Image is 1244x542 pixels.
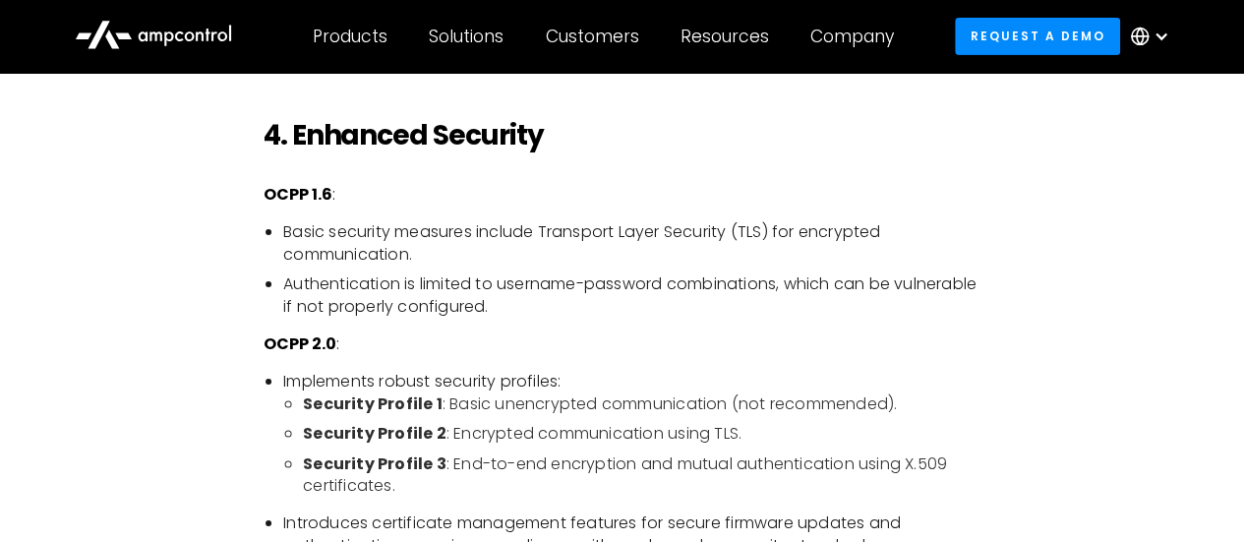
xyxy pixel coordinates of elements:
li: : Basic unencrypted communication (not recommended). [303,393,980,415]
li: : Encrypted communication using TLS. [303,423,980,445]
li: Basic security measures include Transport Layer Security (TLS) for encrypted communication. [283,221,980,266]
div: Customers [546,26,639,47]
strong: Security Profile 3 [303,452,446,475]
div: Resources [681,26,769,47]
p: : [264,333,980,355]
li: : End-to-end encryption and mutual authentication using X.509 certificates. [303,453,980,498]
div: Company [810,26,894,47]
strong: Security Profile 1 [303,392,443,415]
li: Authentication is limited to username-password combinations, which can be vulnerable if not prope... [283,273,980,318]
strong: OCPP 1.6 [264,183,332,206]
strong: OCPP 2.0 [264,332,336,355]
a: Request a demo [955,18,1120,54]
strong: 4. Enhanced Security [264,116,544,154]
div: Solutions [429,26,504,47]
div: Products [313,26,387,47]
strong: Security Profile 2 [303,422,446,445]
li: Implements robust security profiles: [283,371,980,497]
p: : [264,184,980,206]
